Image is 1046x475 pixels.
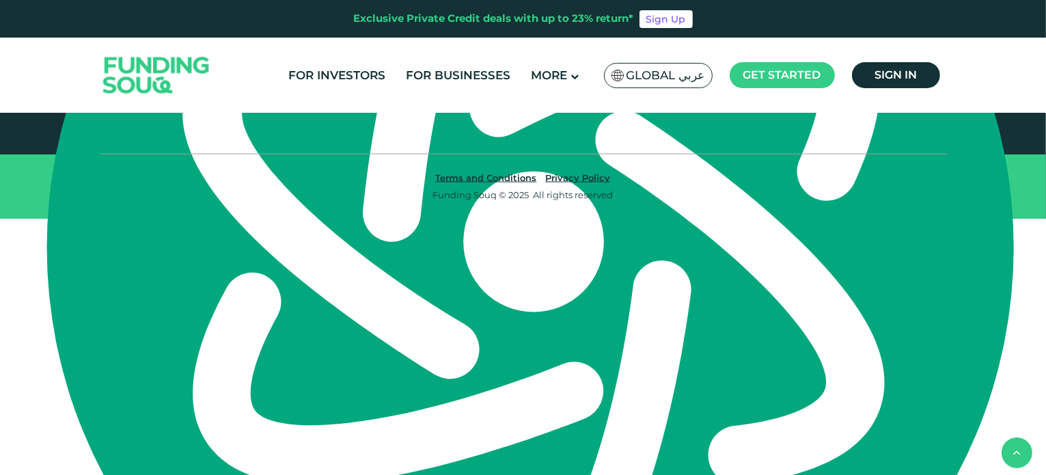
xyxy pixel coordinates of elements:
span: Global عربي [627,68,705,83]
a: For Businesses [402,64,514,87]
a: Sign Up [639,10,693,28]
a: For Investors [285,64,389,87]
img: Logo [90,41,223,110]
span: Sign in [875,68,917,81]
button: back [1002,437,1032,468]
a: Terms and Conditions [432,172,540,183]
span: Funding Souq © [433,189,507,200]
a: Sign in [852,62,940,88]
span: More [531,68,567,82]
div: Exclusive Private Credit deals with up to 23% return* [354,11,634,27]
span: 2025 [509,189,529,200]
span: Get started [743,68,821,81]
span: All rights reserved [534,189,614,200]
img: SA Flag [611,70,624,81]
a: Privacy Policy [542,172,614,183]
